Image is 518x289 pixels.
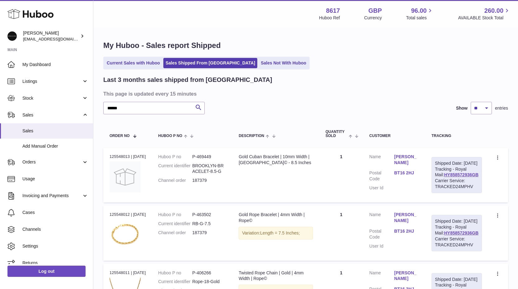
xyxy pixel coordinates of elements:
span: Add Manual Order [22,143,88,149]
img: hello@alfredco.com [7,31,17,41]
span: Huboo P no [158,134,182,138]
dt: Postal Code [369,228,394,240]
div: Currency [364,15,382,21]
div: Customer [369,134,419,138]
dt: Huboo P no [158,212,192,218]
dd: P-406266 [192,270,226,276]
div: Variation: [239,227,313,239]
span: Returns [22,260,88,266]
h2: Last 3 months sales shipped from [GEOGRAPHIC_DATA] [103,76,272,84]
h1: My Huboo - Sales report Shipped [103,40,508,50]
span: 96.00 [411,7,427,15]
a: Sales Shipped From [GEOGRAPHIC_DATA] [163,58,257,68]
span: Usage [22,176,88,182]
dt: User Id [369,243,394,249]
span: Stock [22,95,82,101]
div: Tracking - Royal Mail: [432,215,482,251]
span: Invoicing and Payments [22,193,82,199]
dt: Name [369,212,394,225]
div: Carrier Service: TRACKED24MPHV [435,178,478,190]
span: Quantity Sold [325,130,347,138]
a: [PERSON_NAME] [394,270,419,282]
dt: Channel order [158,230,192,236]
img: no-photo.jpg [110,161,141,192]
span: Total sales [406,15,434,21]
td: 1 [319,148,363,202]
dt: Current identifier [158,163,192,175]
strong: GBP [368,7,382,15]
a: Current Sales with Huboo [105,58,162,68]
a: 260.00 AVAILABLE Stock Total [458,7,511,21]
span: Order No [110,134,130,138]
h3: This page is updated every 15 minutes [103,90,506,97]
div: Shipped Date: [DATE] [435,160,478,166]
span: Description [239,134,264,138]
div: 125548011 | [DATE] [110,270,146,276]
div: Shipped Date: [DATE] [435,277,478,282]
img: Gold-Rope-Bracelet.jpeg [110,220,141,251]
span: Sales [22,128,88,134]
dd: 187379 [192,230,226,236]
span: Cases [22,210,88,216]
div: Tracking - Royal Mail: [432,157,482,193]
span: AVAILABLE Stock Total [458,15,511,21]
a: Log out [7,266,86,277]
div: 125548012 | [DATE] [110,212,146,217]
span: 260.00 [484,7,503,15]
strong: 8617 [326,7,340,15]
a: HY858572936GB [444,230,478,235]
div: 125548013 | [DATE] [110,154,146,159]
dt: Name [369,270,394,283]
dd: Rope-18-Gold [192,279,226,285]
a: Sales Not With Huboo [259,58,308,68]
div: Huboo Ref [319,15,340,21]
a: BT16 2HJ [394,228,419,234]
dt: Current identifier [158,279,192,285]
a: HY858572936GB [444,172,478,177]
div: Gold Cuban Bracelet | 10mm Width | [GEOGRAPHIC_DATA]© - 8.5 Inches [239,154,313,166]
dt: User Id [369,185,394,191]
dt: Postal Code [369,170,394,182]
dt: Channel order [158,178,192,183]
a: 96.00 Total sales [406,7,434,21]
a: [PERSON_NAME] [394,212,419,224]
dt: Name [369,154,394,167]
dt: Current identifier [158,221,192,227]
label: Show [456,105,468,111]
div: [PERSON_NAME] [23,30,79,42]
span: Length = 7.5 Inches; [260,230,300,235]
dd: P-463502 [192,212,226,218]
a: BT16 2HJ [394,170,419,176]
span: Listings [22,78,82,84]
div: Twisted Rope Chain | Gold | 4mm Width | Rope© [239,270,313,282]
span: Orders [22,159,82,165]
dd: RB-G-7.5 [192,221,226,227]
span: My Dashboard [22,62,88,68]
span: [EMAIL_ADDRESS][DOMAIN_NAME] [23,36,91,41]
span: Sales [22,112,82,118]
span: Channels [22,226,88,232]
div: Shipped Date: [DATE] [435,218,478,224]
span: Settings [22,243,88,249]
span: entries [495,105,508,111]
dt: Huboo P no [158,270,192,276]
dt: Huboo P no [158,154,192,160]
div: Carrier Service: TRACKED24MPHV [435,236,478,248]
dd: BROOKLYN-BRACELET-8.5-G [192,163,226,175]
td: 1 [319,206,363,260]
dd: P-469449 [192,154,226,160]
dd: 187379 [192,178,226,183]
div: Gold Rope Bracelet | 4mm Width | Rope© [239,212,313,224]
div: Tracking [432,134,482,138]
a: [PERSON_NAME] [394,154,419,166]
